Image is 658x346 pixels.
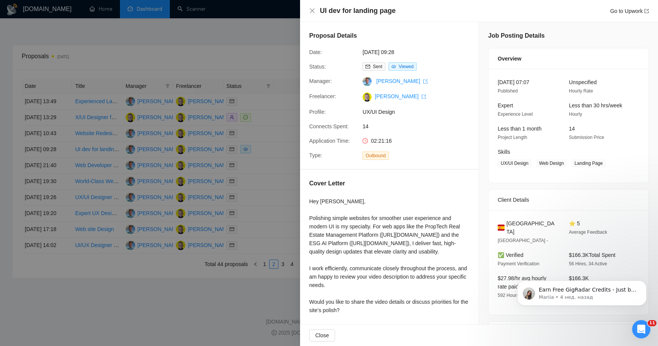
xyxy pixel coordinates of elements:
[309,109,326,115] span: Profile:
[309,8,315,14] span: close
[33,61,131,68] p: Message from Mariia, sent 4 нед. назад
[373,64,382,69] span: Sent
[51,238,101,268] button: Чат
[309,138,350,144] span: Application Time:
[309,197,470,340] div: Hey [PERSON_NAME], Polishing simple websites for smoother user experience and modern UI is my spe...
[391,64,396,69] span: eye
[11,171,141,193] div: 🔠 GigRadar Search Syntax: Query Operators for Optimized Job Searches
[422,94,426,99] span: export
[11,48,141,73] div: message notification from Mariia, 4 нед. назад. Earn Free GigRadar Credits - Just by Sharing Your...
[536,159,567,167] span: Web Design
[115,257,138,262] span: Помощь
[569,112,582,117] span: Hourly
[498,102,513,108] span: Expert
[89,12,104,27] img: Profile image for Dima
[569,230,607,235] span: Average Feedback
[131,12,145,26] div: Закрыть
[363,151,389,160] span: Outbound
[498,135,527,140] span: Project Length
[309,31,357,40] h5: Proposal Details
[15,14,27,27] img: logo
[309,152,322,158] span: Type:
[506,233,658,318] iframe: To enrich screen reader interactions, please activate Accessibility in Grammarly extension settings
[488,31,545,40] h5: Job Posting Details
[16,210,128,218] div: Sardor AI Prompt Library
[498,293,519,298] span: 592 Hours
[498,159,532,167] span: UX/UI Design
[309,123,349,129] span: Connects Spent:
[376,78,428,84] a: [PERSON_NAME] export
[71,257,81,262] span: Чат
[498,54,521,63] span: Overview
[648,320,656,326] span: 11
[632,320,650,338] iframe: To enrich screen reader interactions, please activate Accessibility in Grammarly extension settings
[569,135,604,140] span: Submission Price
[498,223,505,232] img: 🇪🇸
[498,261,539,266] span: Payment Verification
[610,8,649,14] a: Go to Upworkexport
[498,275,546,290] span: $27.98/hr avg hourly rate paid
[366,64,370,69] span: mail
[423,79,428,84] span: export
[309,179,345,188] h5: Cover Letter
[506,219,557,236] span: [GEOGRAPHIC_DATA]
[15,54,137,67] p: Здравствуйте! 👋
[498,190,639,210] div: Client Details
[16,196,128,204] div: 👑 Laziza AI - Job Pre-Qualification
[569,79,597,85] span: Unspecified
[399,64,414,69] span: Viewed
[11,131,141,146] button: Поиск по статьям
[309,8,315,14] button: Close
[572,159,606,167] span: Landing Page
[11,149,141,171] div: ✅ How To: Connect your agency to [DOMAIN_NAME]
[16,109,128,117] div: Задать вопрос
[315,331,329,340] span: Close
[498,252,524,258] span: ✅ Verified
[16,174,128,190] div: 🔠 GigRadar Search Syntax: Query Operators for Optimized Job Searches
[644,9,649,13] span: export
[320,6,396,16] h4: UI dev for landing page
[11,207,141,221] div: Sardor AI Prompt Library
[375,93,426,99] a: [PERSON_NAME] export
[371,138,392,144] span: 02:21:16
[363,92,372,102] img: c1HbqPksd6I2n7AzStLKTghpPSoQcvdXmRefohRYgVOdaE5RotYYkkqHQ4nwMsvA-Q
[104,12,119,27] img: Profile image for Viktor
[569,126,575,132] span: 14
[33,54,131,61] p: Earn Free GigRadar Credits - Just by Sharing Your Story! 💬 Want more credits for sending proposal...
[498,126,541,132] span: Less than 1 month
[8,102,145,123] div: Задать вопрос
[569,88,593,94] span: Hourly Rate
[309,93,336,99] span: Freelancer:
[498,322,639,342] div: Job Description
[75,12,90,27] img: Profile image for Mariia
[13,257,38,262] span: Главная
[363,122,477,131] span: 14
[309,78,332,84] span: Manager:
[363,48,477,56] span: [DATE] 09:28
[309,49,322,55] span: Date:
[498,149,510,155] span: Skills
[15,67,137,93] p: Чем мы можем помочь?
[17,55,29,67] img: Profile image for Mariia
[309,329,335,341] button: Close
[498,112,533,117] span: Experience Level
[102,238,152,268] button: Помощь
[498,79,529,85] span: [DATE] 07:07
[11,193,141,207] div: 👑 Laziza AI - Job Pre-Qualification
[16,134,69,142] span: Поиск по статьям
[498,238,548,243] span: [GEOGRAPHIC_DATA] -
[498,88,518,94] span: Published
[16,152,128,168] div: ✅ How To: Connect your agency to [DOMAIN_NAME]
[569,220,580,226] span: ⭐ 5
[309,64,326,70] span: Status:
[363,108,477,116] span: UX/UI Design
[363,138,368,144] span: clock-circle
[569,102,622,108] span: Less than 30 hrs/week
